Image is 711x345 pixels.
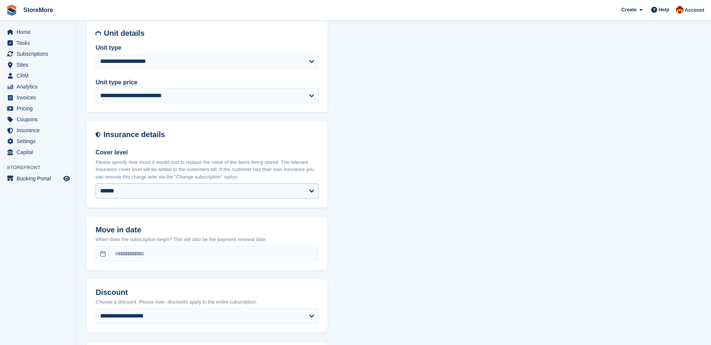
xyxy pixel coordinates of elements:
[96,159,318,181] p: Please specify how much it would cost to replace the value of the items being stored. The relevan...
[685,6,704,14] span: Account
[17,27,62,37] span: Home
[17,114,62,125] span: Coupons
[17,81,62,92] span: Analytics
[17,49,62,59] span: Subscriptions
[96,298,318,306] p: Choose a discount. Please note: discounts apply to the entire subscription.
[4,114,71,125] a: menu
[17,92,62,103] span: Invoices
[96,236,318,243] p: When does the subscription begin? This will also be the payment renewal date.
[17,103,62,114] span: Pricing
[6,5,17,16] img: stora-icon-8386f47178a22dfd0bd8f6a31ec36ba5ce8667c1dd55bd0f319d3a0aa187defe.svg
[4,173,71,184] a: menu
[4,136,71,147] a: menu
[4,70,71,81] a: menu
[20,4,56,16] a: StoreMore
[96,29,101,38] img: unit-details-icon-595b0c5c156355b767ba7b61e002efae458ec76ed5ec05730b8e856ff9ea34a9.svg
[96,148,318,157] label: Cover level
[17,147,62,157] span: Capital
[659,6,669,14] span: Help
[17,70,62,81] span: CRM
[4,60,71,70] a: menu
[4,125,71,136] a: menu
[4,81,71,92] a: menu
[4,103,71,114] a: menu
[17,136,62,147] span: Settings
[621,6,636,14] span: Create
[104,29,318,38] h2: Unit details
[4,49,71,59] a: menu
[17,125,62,136] span: Insurance
[17,38,62,48] span: Tasks
[676,6,684,14] img: Store More Team
[96,130,100,139] img: insurance-details-icon-731ffda60807649b61249b889ba3c5e2b5c27d34e2e1fb37a309f0fde93ff34a.svg
[17,173,62,184] span: Booking Portal
[4,92,71,103] a: menu
[4,27,71,37] a: menu
[104,130,318,139] h2: Insurance details
[4,38,71,48] a: menu
[96,43,318,52] label: Unit type
[62,174,71,183] a: Preview store
[96,78,318,87] label: Unit type price
[96,288,318,297] h2: Discount
[96,226,318,234] h2: Move in date
[7,164,75,171] span: Storefront
[17,60,62,70] span: Sites
[4,147,71,157] a: menu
